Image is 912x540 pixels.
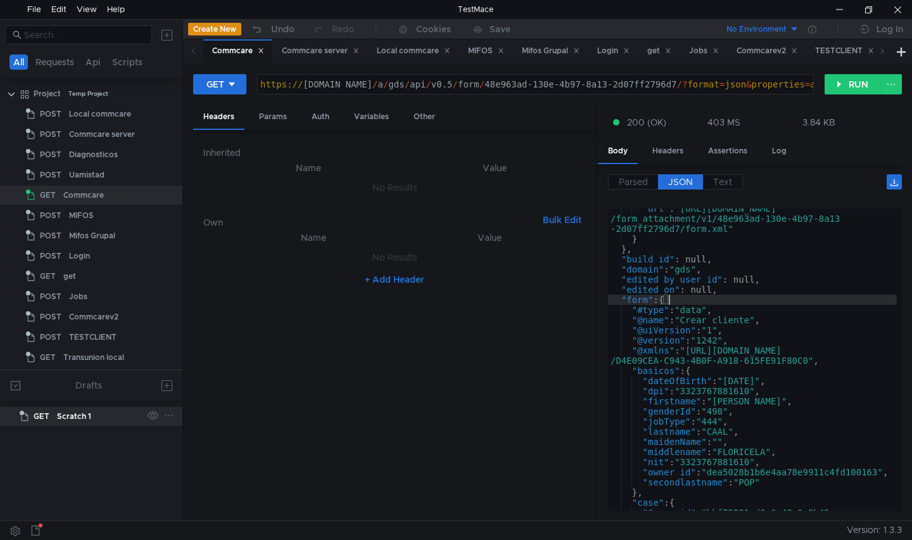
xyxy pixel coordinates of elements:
[377,44,450,58] div: Local commcare
[597,44,630,58] div: Login
[75,378,102,393] div: Drafts
[40,307,61,326] span: POST
[63,267,76,286] div: get
[206,77,224,91] div: GET
[241,20,303,39] button: Undo
[40,125,61,144] span: POST
[69,328,117,347] div: TESTCLIENT
[301,105,339,129] div: Auth
[224,230,403,245] th: Name
[726,23,787,35] div: No Environment
[40,206,61,225] span: POST
[69,105,131,124] div: Local commcare
[40,328,61,347] span: POST
[403,105,445,129] div: Other
[40,247,61,266] span: POST
[271,22,294,37] div: Undo
[34,407,49,426] span: GET
[9,55,28,70] button: All
[815,44,874,58] div: TESTCLIENT
[303,20,363,39] button: Redo
[403,230,576,245] th: Value
[689,44,719,58] div: Jobs
[627,115,666,129] span: 200 (OK)
[332,22,354,37] div: Redo
[762,139,797,163] div: Log
[69,226,115,245] div: Mifos Grupal
[372,252,417,263] nz-embed-empty: No Results
[372,182,417,193] nz-embed-empty: No Results
[40,267,56,286] span: GET
[522,44,579,58] div: Mifos Grupal
[188,23,241,35] button: Create New
[24,28,144,42] input: Search...
[249,105,297,129] div: Params
[69,145,118,164] div: Diagnosticos
[737,44,797,58] div: Commcarev2
[108,55,146,70] button: Scripts
[32,55,78,70] button: Requests
[416,22,451,37] div: Cookies
[69,307,118,326] div: Commcarev2
[360,272,429,287] button: + Add Header
[282,44,359,58] div: Commcare server
[68,84,108,103] div: Temp Project
[203,145,586,160] h6: Inherited
[63,348,124,367] div: Transunion local
[344,105,399,129] div: Variables
[40,287,61,306] span: POST
[40,105,61,124] span: POST
[713,176,732,188] span: Text
[468,44,504,58] div: MIFOS
[193,74,246,94] button: GET
[34,84,61,103] div: Project
[63,186,104,205] div: Commcare
[193,105,244,130] div: Headers
[698,139,757,163] div: Assertions
[707,117,740,128] div: 403 MS
[40,226,61,245] span: POST
[40,165,61,184] span: POST
[82,55,104,70] button: Api
[490,25,510,34] div: Save
[69,206,94,225] div: MIFOS
[802,117,835,128] div: 3.84 KB
[69,125,135,144] div: Commcare server
[40,186,56,205] span: GET
[403,160,586,176] th: Value
[647,44,671,58] div: get
[57,407,91,426] div: Scratch 1
[212,44,264,58] div: Commcare
[668,176,693,188] span: JSON
[642,139,693,163] div: Headers
[213,160,403,176] th: Name
[203,215,538,230] h6: Own
[711,19,799,39] button: No Environment
[598,139,638,164] div: Body
[40,145,61,164] span: POST
[40,348,56,367] span: GET
[538,212,586,228] button: Bulk Edit
[69,247,90,266] div: Login
[825,74,881,94] button: RUN
[69,287,87,306] div: Jobs
[619,176,648,188] span: Parsed
[847,521,902,539] span: Version: 1.3.3
[877,22,903,37] div: Log In
[69,165,104,184] div: Uamistad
